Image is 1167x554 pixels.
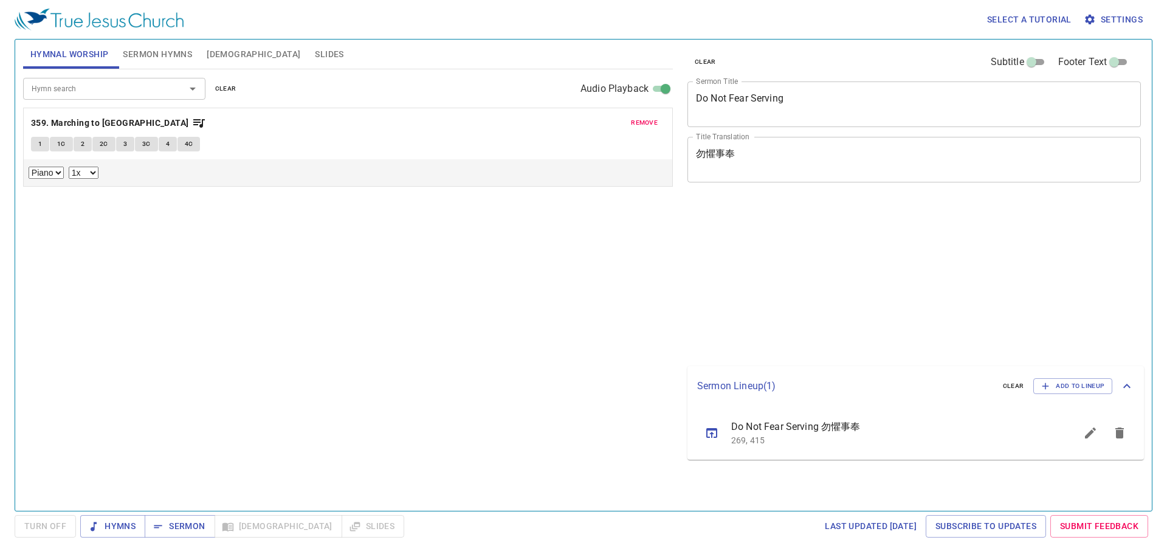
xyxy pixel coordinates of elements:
[315,47,343,62] span: Slides
[50,137,73,151] button: 1C
[624,116,665,130] button: remove
[142,139,151,150] span: 3C
[696,148,1132,171] textarea: 勿懼事奉
[215,83,236,94] span: clear
[580,81,649,96] span: Audio Playback
[982,9,1076,31] button: Select a tutorial
[166,139,170,150] span: 4
[123,47,192,62] span: Sermon Hymns
[81,139,84,150] span: 2
[116,137,134,151] button: 3
[996,379,1031,393] button: clear
[631,117,658,128] span: remove
[177,137,201,151] button: 4C
[1050,515,1148,538] a: Submit Feedback
[687,406,1144,460] ul: sermon lineup list
[123,139,127,150] span: 3
[696,92,1132,116] textarea: Do Not Fear Serving
[687,366,1144,406] div: Sermon Lineup(1)clearAdd to Lineup
[987,12,1072,27] span: Select a tutorial
[926,515,1046,538] a: Subscribe to Updates
[159,137,177,151] button: 4
[207,47,300,62] span: [DEMOGRAPHIC_DATA]
[80,515,145,538] button: Hymns
[90,519,136,534] span: Hymns
[185,139,193,150] span: 4C
[15,9,184,30] img: True Jesus Church
[1060,519,1138,534] span: Submit Feedback
[74,137,92,151] button: 2
[31,116,206,131] button: 359. Marching to [GEOGRAPHIC_DATA]
[30,47,109,62] span: Hymnal Worship
[135,137,158,151] button: 3C
[145,515,215,538] button: Sermon
[731,434,1047,446] p: 269, 415
[31,116,189,131] b: 359. Marching to [GEOGRAPHIC_DATA]
[935,519,1036,534] span: Subscribe to Updates
[1086,12,1143,27] span: Settings
[825,519,917,534] span: Last updated [DATE]
[29,167,64,179] select: Select Track
[154,519,205,534] span: Sermon
[697,379,993,393] p: Sermon Lineup ( 1 )
[184,80,201,97] button: Open
[208,81,244,96] button: clear
[57,139,66,150] span: 1C
[687,55,723,69] button: clear
[683,195,1052,361] iframe: from-child
[991,55,1024,69] span: Subtitle
[69,167,98,179] select: Playback Rate
[1033,378,1112,394] button: Add to Lineup
[1041,381,1104,392] span: Add to Lineup
[31,137,49,151] button: 1
[1003,381,1024,392] span: clear
[695,57,716,68] span: clear
[38,139,42,150] span: 1
[1058,55,1107,69] span: Footer Text
[100,139,108,150] span: 2C
[1081,9,1148,31] button: Settings
[731,420,1047,434] span: Do Not Fear Serving 勿懼事奉
[820,515,921,538] a: Last updated [DATE]
[92,137,115,151] button: 2C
